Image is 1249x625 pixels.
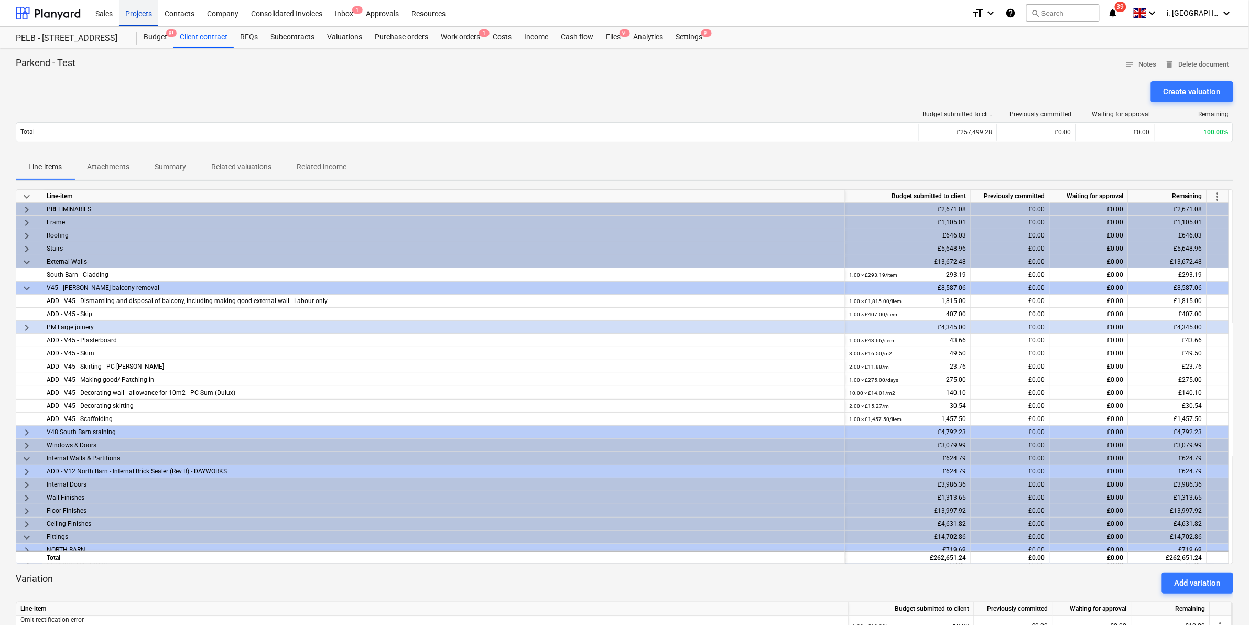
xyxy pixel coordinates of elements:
[1005,7,1016,19] i: Knowledge base
[234,27,264,48] a: RFQs
[1197,575,1249,625] iframe: Chat Widget
[1128,452,1207,465] div: £624.79
[971,426,1050,439] div: £0.00
[971,465,1050,478] div: £0.00
[971,386,1050,400] div: £0.00
[368,27,435,48] a: Purchase orders
[264,27,321,48] div: Subcontracts
[16,573,53,594] p: Variation
[47,544,841,556] div: NORTH BARN
[1165,59,1229,71] span: Delete document
[850,268,966,282] div: 293.19
[845,439,971,452] div: £3,079.99
[166,29,177,37] span: 9+
[297,161,346,173] p: Related income
[850,386,966,400] div: 140.10
[20,492,33,504] span: keyboard_arrow_right
[845,229,971,242] div: £646.03
[1050,295,1128,308] div: £0.00
[850,347,966,360] div: 49.50
[47,203,841,215] div: PRELIMINARIES
[486,27,518,48] a: Costs
[47,229,841,242] div: Roofing
[1128,465,1207,478] div: £624.79
[479,29,490,37] span: 1
[845,478,971,491] div: £3,986.36
[845,491,971,504] div: £1,313.65
[47,216,841,229] div: Frame
[845,321,971,334] div: £4,345.00
[42,190,845,203] div: Line-item
[352,6,363,14] span: 1
[850,272,898,278] small: 1.00 × £293.19 / item
[1050,386,1128,400] div: £0.00
[20,479,33,491] span: keyboard_arrow_right
[1128,242,1207,255] div: £5,648.96
[600,27,627,48] div: Files
[555,27,600,48] a: Cash flow
[971,268,1050,282] div: £0.00
[173,27,234,48] a: Client contract
[1204,128,1229,136] span: 100.00%
[850,308,966,321] div: 407.00
[16,57,75,69] p: Parkend - Test
[1128,439,1207,452] div: £3,079.99
[1128,386,1207,400] div: £140.10
[1132,602,1210,616] div: Remaining
[845,282,971,295] div: £8,587.06
[1128,400,1207,413] div: £30.54
[1050,321,1128,334] div: £0.00
[850,373,966,386] div: 275.00
[1002,111,1072,118] div: Previously committed
[47,413,841,425] div: ADD - V45 - Scaffolding
[1128,282,1207,295] div: £8,587.06
[518,27,555,48] a: Income
[47,282,841,294] div: V45 - Juliette balcony removal
[971,255,1050,268] div: £0.00
[16,33,125,44] div: PELB - [STREET_ADDRESS]
[1221,7,1233,19] i: keyboard_arrow_down
[1050,491,1128,504] div: £0.00
[47,439,841,451] div: Windows & Doors
[850,338,895,343] small: 1.00 × £43.66 / item
[972,7,984,19] i: format_size
[1128,216,1207,229] div: £1,105.01
[1050,373,1128,386] div: £0.00
[850,390,896,396] small: 10.00 × £14.01 / m2
[845,203,971,216] div: £2,671.08
[971,334,1050,347] div: £0.00
[974,602,1053,616] div: Previously committed
[20,544,33,557] span: keyboard_arrow_right
[627,27,669,48] a: Analytics
[1050,282,1128,295] div: £0.00
[1146,7,1159,19] i: keyboard_arrow_down
[971,413,1050,426] div: £0.00
[47,268,841,281] div: South Barn - Cladding
[1128,373,1207,386] div: £275.00
[1050,360,1128,373] div: £0.00
[850,364,889,370] small: 2.00 × £11.88 / m
[669,27,709,48] a: Settings9+
[20,203,33,216] span: keyboard_arrow_right
[971,360,1050,373] div: £0.00
[47,255,841,268] div: External Walls
[20,505,33,518] span: keyboard_arrow_right
[1050,229,1128,242] div: £0.00
[1026,4,1100,22] button: Search
[1050,268,1128,282] div: £0.00
[1050,400,1128,413] div: £0.00
[1128,531,1207,544] div: £14,702.86
[1108,7,1118,19] i: notifications
[1128,255,1207,268] div: £13,672.48
[1128,347,1207,360] div: £49.50
[971,216,1050,229] div: £0.00
[971,439,1050,452] div: £0.00
[845,518,971,531] div: £4,631.82
[1050,551,1128,564] div: £0.00
[971,347,1050,360] div: £0.00
[47,242,841,255] div: Stairs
